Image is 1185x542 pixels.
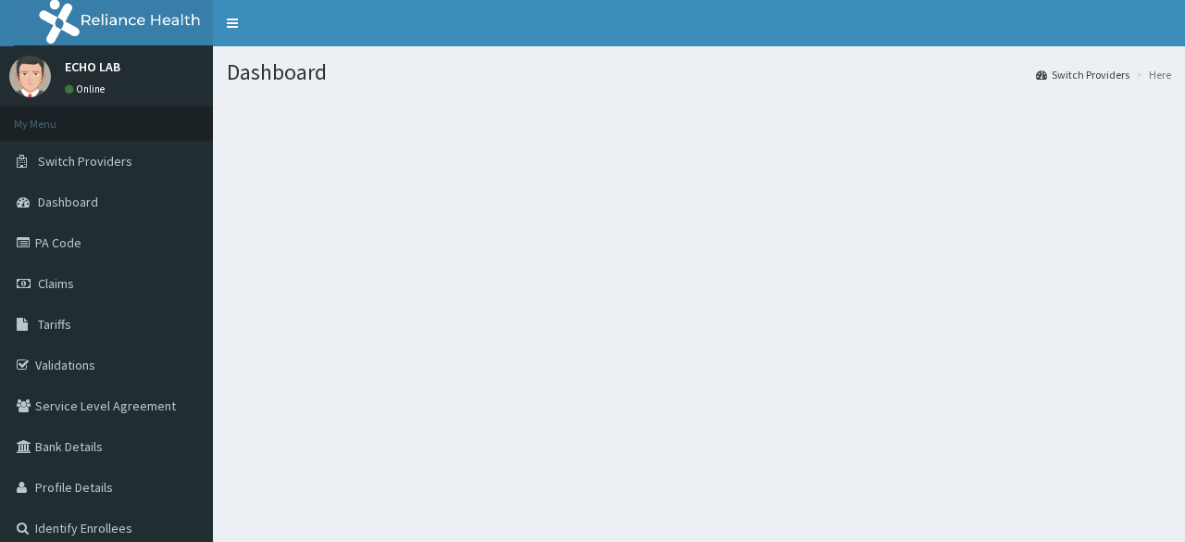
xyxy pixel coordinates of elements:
[1036,67,1129,82] a: Switch Providers
[65,82,109,95] a: Online
[38,153,132,170] span: Switch Providers
[1131,67,1171,82] li: Here
[65,60,120,73] p: ECHO LAB
[38,194,98,210] span: Dashboard
[9,56,51,97] img: User Image
[38,316,71,333] span: Tariffs
[38,275,74,292] span: Claims
[227,60,1171,84] h1: Dashboard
